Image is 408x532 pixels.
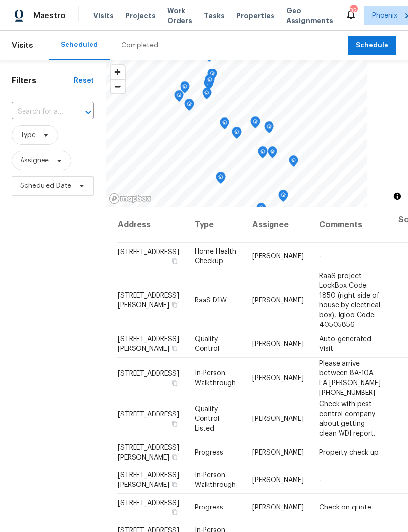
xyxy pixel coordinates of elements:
div: Map marker [268,146,277,162]
span: Home Health Checkup [195,248,236,265]
div: Map marker [174,90,184,105]
th: Assignee [245,207,312,243]
div: Map marker [289,155,298,170]
div: Map marker [258,146,268,162]
div: Map marker [204,78,214,93]
a: Mapbox homepage [109,193,152,204]
span: Please arrive between 8A-10A. LA [PERSON_NAME] [PHONE_NUMBER] [319,360,381,396]
button: Toggle attribution [391,190,403,202]
span: [PERSON_NAME] [252,297,304,303]
span: [STREET_ADDRESS][PERSON_NAME] [118,444,179,461]
div: Completed [121,41,158,50]
span: Geo Assignments [286,6,333,25]
span: Progress [195,449,223,456]
span: Properties [236,11,274,21]
div: Map marker [216,172,226,187]
button: Zoom in [111,65,125,79]
span: [STREET_ADDRESS] [118,411,179,417]
button: Copy Address [170,378,179,387]
span: Toggle attribution [394,191,400,202]
span: Visits [93,11,113,21]
span: [STREET_ADDRESS][PERSON_NAME] [118,336,179,352]
span: [PERSON_NAME] [252,253,304,260]
span: In-Person Walkthrough [195,472,236,488]
div: Map marker [232,127,242,142]
button: Schedule [348,36,396,56]
button: Copy Address [170,257,179,266]
span: Type [20,130,36,140]
span: Auto-generated Visit [319,336,371,352]
span: Check with pest control company about getting clean WDI report. [319,400,375,437]
span: [STREET_ADDRESS][PERSON_NAME] [118,472,179,488]
div: Map marker [184,99,194,114]
button: Copy Address [170,508,179,517]
span: In-Person Walkthrough [195,370,236,386]
button: Copy Address [170,480,179,489]
div: Map marker [264,121,274,137]
th: Comments [312,207,390,243]
span: Visits [12,35,33,56]
span: Schedule [356,40,388,52]
span: RaaS project LockBox Code: 1850 (right side of house by electrical box), Igloo Code: 40505856 [319,272,380,328]
span: Scheduled Date [20,181,71,191]
div: Map marker [250,116,260,132]
span: [PERSON_NAME] [252,449,304,456]
input: Search for an address... [12,104,67,119]
span: Check on quote [319,504,371,511]
span: - [319,477,322,484]
span: Assignee [20,156,49,165]
div: 32 [350,6,357,16]
div: Map marker [220,117,229,133]
span: Tasks [204,12,225,19]
span: Quality Control Listed [195,405,219,432]
span: Property check up [319,449,379,456]
span: [STREET_ADDRESS] [118,500,179,507]
div: Map marker [205,74,215,90]
span: Zoom out [111,80,125,93]
button: Copy Address [170,453,179,462]
div: Reset [74,76,94,86]
button: Copy Address [170,419,179,428]
button: Open [81,105,95,119]
button: Zoom out [111,79,125,93]
button: Copy Address [170,344,179,353]
span: [STREET_ADDRESS] [118,370,179,377]
button: Copy Address [170,300,179,309]
span: - [319,253,322,260]
span: Work Orders [167,6,192,25]
span: [STREET_ADDRESS][PERSON_NAME] [118,292,179,308]
div: Map marker [207,69,217,84]
th: Address [117,207,187,243]
span: [STREET_ADDRESS] [118,249,179,255]
span: Projects [125,11,156,21]
th: Type [187,207,245,243]
div: Scheduled [61,40,98,50]
span: [PERSON_NAME] [252,374,304,381]
div: Map marker [256,203,266,218]
span: [PERSON_NAME] [252,341,304,347]
span: [PERSON_NAME] [252,415,304,422]
div: Map marker [278,190,288,205]
span: Progress [195,504,223,511]
div: Map marker [202,88,212,103]
h1: Filters [12,76,74,86]
span: [PERSON_NAME] [252,504,304,511]
span: Maestro [33,11,66,21]
span: RaaS D1W [195,297,227,303]
canvas: Map [106,60,367,207]
span: [PERSON_NAME] [252,477,304,484]
div: Map marker [180,81,190,96]
span: Phoenix [372,11,397,21]
span: Quality Control [195,336,219,352]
